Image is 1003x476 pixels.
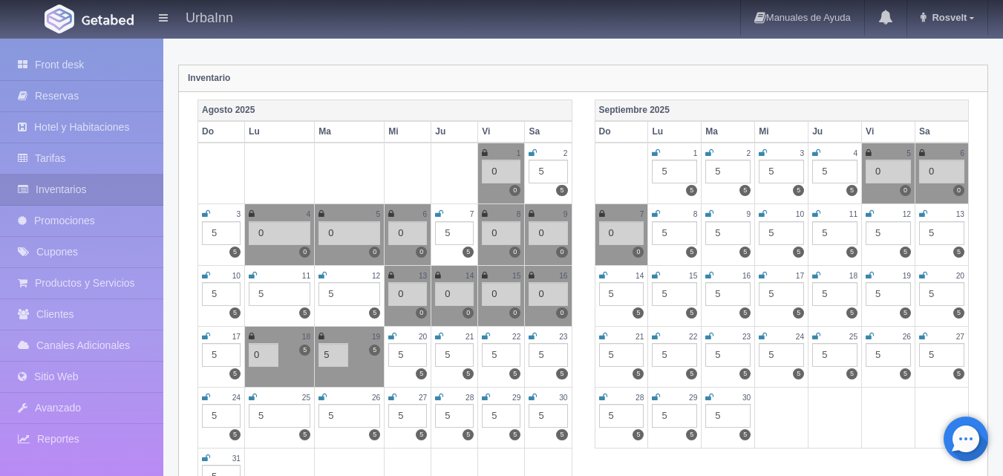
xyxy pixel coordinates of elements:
[747,149,751,157] small: 2
[229,247,241,258] label: 5
[198,100,572,121] th: Agosto 2025
[509,185,520,196] label: 0
[686,307,697,319] label: 5
[739,247,751,258] label: 5
[812,221,857,245] div: 5
[512,333,520,341] small: 22
[960,149,964,157] small: 6
[202,221,241,245] div: 5
[202,282,241,306] div: 5
[636,272,644,280] small: 14
[419,333,427,341] small: 20
[388,221,427,245] div: 0
[919,343,964,367] div: 5
[846,185,857,196] label: 5
[463,368,474,379] label: 5
[599,282,644,306] div: 5
[517,210,521,218] small: 8
[900,247,911,258] label: 5
[739,429,751,440] label: 5
[202,404,241,428] div: 5
[759,221,804,245] div: 5
[919,160,964,183] div: 0
[232,333,241,341] small: 17
[689,272,697,280] small: 15
[956,333,964,341] small: 27
[435,404,474,428] div: 5
[315,121,385,143] th: Ma
[793,247,804,258] label: 5
[906,149,911,157] small: 5
[866,160,911,183] div: 0
[512,394,520,402] small: 29
[372,333,380,341] small: 19
[556,185,567,196] label: 5
[846,247,857,258] label: 5
[793,185,804,196] label: 5
[529,282,567,306] div: 0
[229,368,241,379] label: 5
[686,247,697,258] label: 5
[318,404,380,428] div: 5
[862,121,915,143] th: Vi
[232,394,241,402] small: 24
[186,7,233,26] h4: UrbaInn
[739,368,751,379] label: 5
[376,210,381,218] small: 5
[652,404,697,428] div: 5
[478,121,525,143] th: Vi
[249,404,310,428] div: 5
[470,210,474,218] small: 7
[302,333,310,341] small: 18
[953,247,964,258] label: 5
[652,221,697,245] div: 5
[866,282,911,306] div: 5
[903,272,911,280] small: 19
[82,14,134,25] img: Getabed
[556,429,567,440] label: 5
[388,343,427,367] div: 5
[693,210,698,218] small: 8
[686,429,697,440] label: 5
[686,368,697,379] label: 5
[742,333,751,341] small: 23
[796,333,804,341] small: 24
[423,210,428,218] small: 6
[463,247,474,258] label: 5
[759,282,804,306] div: 5
[198,121,245,143] th: Do
[599,221,644,245] div: 0
[249,282,310,306] div: 5
[866,343,911,367] div: 5
[529,160,567,183] div: 5
[563,210,568,218] small: 9
[853,149,857,157] small: 4
[482,282,520,306] div: 0
[465,394,474,402] small: 28
[559,333,567,341] small: 23
[633,429,644,440] label: 5
[796,210,804,218] small: 10
[742,272,751,280] small: 16
[299,247,310,258] label: 0
[559,394,567,402] small: 30
[633,368,644,379] label: 5
[306,210,310,218] small: 4
[689,394,697,402] small: 29
[302,394,310,402] small: 25
[633,247,644,258] label: 0
[529,221,567,245] div: 0
[416,429,427,440] label: 5
[512,272,520,280] small: 15
[525,121,572,143] th: Sa
[652,343,697,367] div: 5
[385,121,431,143] th: Mi
[435,221,474,245] div: 5
[318,282,380,306] div: 5
[229,307,241,319] label: 5
[419,394,427,402] small: 27
[928,12,967,23] span: Rosvelt
[388,404,427,428] div: 5
[465,272,474,280] small: 14
[463,429,474,440] label: 5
